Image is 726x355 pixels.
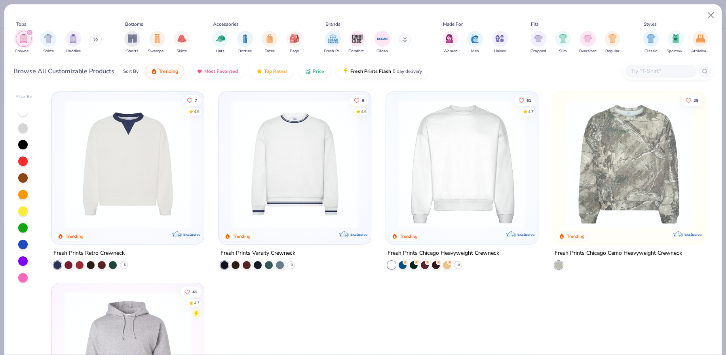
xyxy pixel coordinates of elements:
div: filter for Hats [212,31,228,54]
img: most_fav.gif [196,68,203,74]
button: Like [515,95,535,106]
span: 5 day delivery [393,67,422,76]
div: Fresh Prints Chicago Camo Heavyweight Crewneck [555,248,682,258]
img: Regular Image [608,34,617,43]
div: filter for Women [443,31,458,54]
span: Crewnecks [15,48,33,54]
div: filter for Shorts [124,31,140,54]
div: Bottoms [125,21,143,28]
button: filter button [579,31,597,54]
button: filter button [212,31,228,54]
div: filter for Comfort Colors [348,31,367,54]
img: Slim Image [559,34,567,43]
img: Comfort Colors Image [352,33,363,45]
span: Totes [265,48,275,54]
img: Cropped Image [534,34,543,43]
button: filter button [604,31,620,54]
span: Oversized [579,48,597,54]
img: 9145e166-e82d-49ae-94f7-186c20e691c9 [530,100,666,228]
span: Shirts [43,48,54,54]
div: filter for Gildan [374,31,390,54]
div: Fresh Prints Chicago Heavyweight Crewneck [388,248,499,258]
button: filter button [667,31,685,54]
div: filter for Cropped [530,31,546,54]
button: filter button [124,31,140,54]
div: Tops [16,21,27,28]
div: Browse All Customizable Products [13,67,114,76]
div: 4.7 [528,109,534,115]
span: Slim [559,48,567,54]
img: Fresh Prints Image [327,33,339,45]
img: 1358499d-a160-429c-9f1e-ad7a3dc244c9 [394,100,530,228]
img: Bags Image [290,34,298,43]
img: Classic Image [646,34,656,43]
img: Oversized Image [583,34,592,43]
button: filter button [443,31,458,54]
span: Sportswear [667,48,685,54]
span: Classic [644,48,657,54]
div: Made For [443,21,463,28]
img: flash.gif [342,68,349,74]
span: Exclusive [350,232,367,237]
button: Like [182,95,201,106]
button: filter button [262,31,277,54]
span: Gildan [376,48,388,54]
div: filter for Athleisure [691,31,709,54]
img: trending.gif [151,68,157,74]
div: Accessories [213,21,239,28]
div: Sort By [123,68,139,75]
img: Bottles Image [241,34,249,43]
button: Most Favorited [190,65,244,78]
img: Crewnecks Image [19,34,28,43]
img: Gildan Image [376,33,388,45]
img: Totes Image [265,34,274,43]
img: 230d1666-f904-4a08-b6b8-0d22bf50156f [196,100,332,228]
div: filter for Slim [555,31,571,54]
div: filter for Shirts [40,31,56,54]
div: filter for Fresh Prints [324,31,342,54]
button: filter button [555,31,571,54]
img: Sweatpants Image [153,34,162,43]
div: filter for Hoodies [65,31,81,54]
img: Men Image [471,34,479,43]
button: Close [703,8,718,23]
button: filter button [530,31,546,54]
span: Shorts [126,48,139,54]
span: 25 [694,98,698,102]
img: Athleisure Image [696,34,705,43]
div: filter for Men [467,31,483,54]
span: Skirts [177,48,187,54]
button: Fresh Prints Flash5 day delivery [336,65,428,78]
span: Hoodies [66,48,81,54]
span: Regular [605,48,620,54]
span: Price [313,68,324,74]
div: filter for Totes [262,31,277,54]
img: d9105e28-ed75-4fdd-addc-8b592ef863ea [561,100,697,228]
div: filter for Classic [643,31,659,54]
button: filter button [467,31,483,54]
span: + 3 [289,263,293,267]
img: Unisex Image [495,34,504,43]
div: filter for Regular [604,31,620,54]
div: Fresh Prints Retro Crewneck [53,248,125,258]
button: filter button [148,31,166,54]
img: b6dde052-8961-424d-8094-bd09ce92eca4 [363,100,499,228]
img: Shorts Image [128,34,137,43]
span: 61 [526,98,531,102]
span: Fresh Prints Flash [350,68,391,74]
img: Sportswear Image [671,34,680,43]
div: 4.6 [194,109,199,115]
div: filter for Oversized [579,31,597,54]
img: 3abb6cdb-110e-4e18-92a0-dbcd4e53f056 [60,100,196,228]
img: Women Image [446,34,455,43]
span: Comfort Colors [348,48,367,54]
img: Hoodies Image [69,34,78,43]
div: Fits [531,21,539,28]
input: Try "T-Shirt" [630,67,691,76]
div: filter for Skirts [174,31,190,54]
button: filter button [324,31,342,54]
div: Fresh Prints Varsity Crewneck [220,248,295,258]
button: filter button [65,31,81,54]
button: Top Rated [250,65,293,78]
button: Like [350,95,368,106]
